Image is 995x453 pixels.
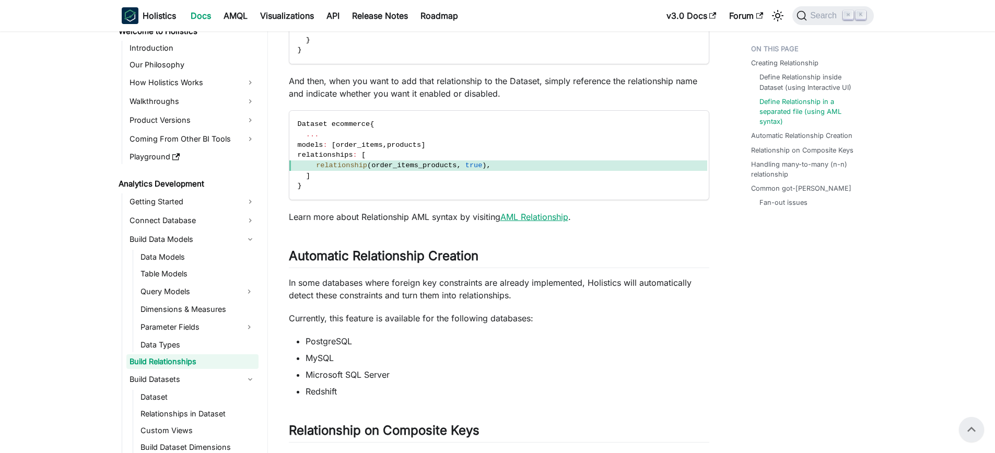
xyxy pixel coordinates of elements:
[298,182,302,190] span: }
[751,183,851,193] a: Common got-[PERSON_NAME]
[122,7,176,24] a: HolisticsHolistics
[751,58,818,68] a: Creating Relationship
[316,161,367,169] span: relationship
[751,159,868,179] a: Handling many-to-many (n-n) relationship
[306,172,310,180] span: ]
[336,141,383,149] span: order_items
[115,24,259,39] a: Welcome to Holistics
[346,7,414,24] a: Release Notes
[289,312,709,324] p: Currently, this feature is available for the following databases:
[320,7,346,24] a: API
[289,248,709,268] h2: Automatic Relationship Creation
[126,131,259,147] a: Coming From Other BI Tools
[137,283,240,300] a: Query Models
[254,7,320,24] a: Visualizations
[414,7,464,24] a: Roadmap
[769,7,786,24] button: Switch between dark and light mode (currently light mode)
[487,161,491,169] span: ,
[387,141,421,149] span: products
[759,198,807,207] a: Fan-out issues
[306,131,319,138] span: ...
[137,302,259,317] a: Dimensions & Measures
[370,120,374,128] span: {
[465,161,483,169] span: true
[759,97,863,127] a: Define Relationship in a separated file (using AML syntax)
[306,352,709,364] li: MySQL
[323,141,327,149] span: :
[126,57,259,72] a: Our Philosophy
[500,212,568,222] a: AML Relationship
[184,7,217,24] a: Docs
[298,151,353,159] span: relationships
[723,7,769,24] a: Forum
[126,41,259,55] a: Introduction
[217,7,254,24] a: AMQL
[289,211,709,223] p: Learn more about Relationship AML syntax by visiting .
[289,276,709,301] p: In some databases where foreign key constraints are already implemented, Holistics will automatic...
[660,7,723,24] a: v3.0 Docs
[792,6,873,25] button: Search (Command+K)
[137,406,259,421] a: Relationships in Dataset
[137,250,259,264] a: Data Models
[298,141,323,149] span: models
[807,11,843,20] span: Search
[482,161,486,169] span: )
[126,193,259,210] a: Getting Started
[332,141,336,149] span: [
[298,120,370,128] span: Dataset ecommerce
[843,10,853,20] kbd: ⌘
[306,36,310,44] span: }
[751,145,853,155] a: Relationship on Composite Keys
[143,9,176,22] b: Holistics
[306,335,709,347] li: PostgreSQL
[126,149,259,164] a: Playground
[361,151,366,159] span: [
[126,74,259,91] a: How Holistics Works
[759,72,863,92] a: Define Relationship inside Dataset (using Interactive UI)
[126,231,259,248] a: Build Data Models
[240,319,259,335] button: Expand sidebar category 'Parameter Fields'
[115,177,259,191] a: Analytics Development
[137,423,259,438] a: Custom Views
[751,131,852,141] a: Automatic Relationship Creation
[371,161,456,169] span: order_items_products
[126,212,259,229] a: Connect Database
[367,161,371,169] span: (
[137,338,259,352] a: Data Types
[383,141,387,149] span: ,
[122,7,138,24] img: Holistics
[306,368,709,381] li: Microsoft SQL Server
[421,141,425,149] span: ]
[240,283,259,300] button: Expand sidebar category 'Query Models'
[959,417,984,442] button: Scroll back to top
[137,319,240,335] a: Parameter Fields
[289,423,709,443] h2: Relationship on Composite Keys
[137,390,259,404] a: Dataset
[126,371,259,388] a: Build Datasets
[289,75,709,100] p: And then, when you want to add that relationship to the Dataset, simply reference the relationshi...
[126,354,259,369] a: Build Relationships
[306,385,709,398] li: Redshift
[353,151,357,159] span: :
[111,31,268,453] nav: Docs sidebar
[856,10,866,20] kbd: K
[126,93,259,110] a: Walkthroughs
[298,46,302,54] span: }
[456,161,461,169] span: ,
[137,266,259,281] a: Table Models
[126,112,259,129] a: Product Versions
